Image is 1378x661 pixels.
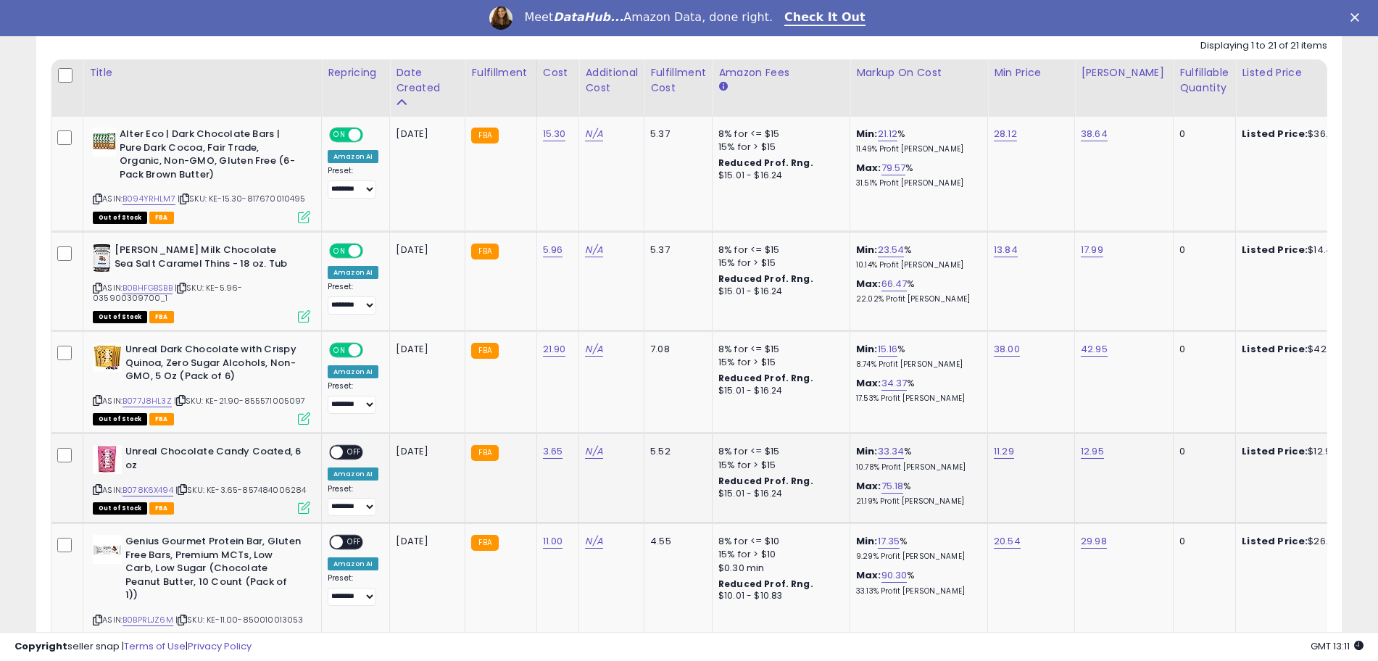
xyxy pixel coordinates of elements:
[718,578,813,590] b: Reduced Prof. Rng.
[994,534,1021,549] a: 20.54
[856,444,878,458] b: Min:
[718,445,839,458] div: 8% for <= $15
[585,127,602,141] a: N/A
[650,65,706,96] div: Fulfillment Cost
[124,639,186,653] a: Terms of Use
[343,536,366,549] span: OFF
[585,342,602,357] a: N/A
[650,445,701,458] div: 5.52
[878,342,898,357] a: 15.16
[856,65,981,80] div: Markup on Cost
[149,502,174,515] span: FBA
[856,462,976,473] p: 10.78% Profit [PERSON_NAME]
[328,467,378,481] div: Amazon AI
[856,162,976,188] div: %
[471,445,498,461] small: FBA
[1179,343,1224,356] div: 0
[878,243,905,257] a: 23.54
[115,244,291,274] b: [PERSON_NAME] Milk Chocolate Sea Salt Caramel Thins - 18 oz. Tub
[174,395,306,407] span: | SKU: KE-21.90-855571005097
[856,359,976,370] p: 8.74% Profit [PERSON_NAME]
[553,10,623,24] i: DataHub...
[718,590,839,602] div: $10.01 - $10.83
[93,128,116,157] img: 51V16a+pkyL._SL40_.jpg
[471,244,498,259] small: FBA
[718,170,839,182] div: $15.01 - $16.24
[856,161,881,175] b: Max:
[585,65,638,96] div: Additional Cost
[856,178,976,188] p: 31.51% Profit [PERSON_NAME]
[650,343,701,356] div: 7.08
[93,343,122,372] img: 51J5By3FISL._SL40_.jpg
[585,243,602,257] a: N/A
[856,534,878,548] b: Min:
[1179,244,1224,257] div: 0
[1242,535,1362,548] div: $26.99
[471,65,530,80] div: Fulfillment
[856,243,878,257] b: Min:
[543,342,566,357] a: 21.90
[856,127,878,141] b: Min:
[328,381,378,414] div: Preset:
[994,444,1014,459] a: 11.29
[718,257,839,270] div: 15% for > $15
[718,128,839,141] div: 8% for <= $15
[878,534,900,549] a: 17.35
[994,342,1020,357] a: 38.00
[994,243,1018,257] a: 13.84
[188,639,252,653] a: Privacy Policy
[93,445,122,474] img: 41bZSINiXhL._SL40_.jpg
[1242,128,1362,141] div: $36.67
[175,614,304,625] span: | SKU: KE-11.00-850010013053
[543,127,566,141] a: 15.30
[856,294,976,304] p: 22.02% Profit [PERSON_NAME]
[123,395,172,407] a: B077J8HL3Z
[718,65,844,80] div: Amazon Fees
[718,356,839,369] div: 15% for > $15
[93,244,310,321] div: ASIN:
[328,557,378,570] div: Amazon AI
[396,244,454,257] div: [DATE]
[718,244,839,257] div: 8% for <= $15
[878,127,898,141] a: 21.12
[489,7,512,30] img: Profile image for Georgie
[718,141,839,154] div: 15% for > $15
[1179,535,1224,548] div: 0
[89,65,315,80] div: Title
[93,535,122,564] img: 41xHy+eAx-L._SL40_.jpg
[718,286,839,298] div: $15.01 - $16.24
[1081,65,1167,80] div: [PERSON_NAME]
[1242,127,1308,141] b: Listed Price:
[125,343,302,387] b: Unreal Dark Chocolate with Crispy Quinoa, Zero Sugar Alcohols, Non-GMO, 5 Oz (Pack of 6)
[14,640,252,654] div: seller snap | |
[125,535,302,606] b: Genius Gourmet Protein Bar, Gluten Free Bars, Premium MCTs, Low Carb, Low Sugar (Chocolate Peanut...
[93,502,147,515] span: All listings that are currently out of stock and unavailable for purchase on Amazon
[328,266,378,279] div: Amazon AI
[543,444,563,459] a: 3.65
[343,446,366,459] span: OFF
[543,534,563,549] a: 11.00
[718,459,839,472] div: 15% for > $15
[856,277,881,291] b: Max:
[93,244,111,273] img: 51nhWMfP4JL._SL40_.jpg
[361,245,384,257] span: OFF
[361,129,384,141] span: OFF
[650,244,701,257] div: 5.37
[1242,343,1362,356] div: $42.07
[123,614,173,626] a: B0BPRLJZ6M
[856,445,976,472] div: %
[1311,639,1364,653] span: 2025-09-16 13:11 GMT
[718,535,839,548] div: 8% for <= $10
[93,212,147,224] span: All listings that are currently out of stock and unavailable for purchase on Amazon
[881,161,906,175] a: 79.57
[93,445,310,512] div: ASIN:
[856,278,976,304] div: %
[471,535,498,551] small: FBA
[396,343,454,356] div: [DATE]
[1350,13,1365,22] div: Close
[585,444,602,459] a: N/A
[524,10,773,25] div: Meet Amazon Data, done right.
[856,377,976,404] div: %
[361,344,384,357] span: OFF
[149,413,174,425] span: FBA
